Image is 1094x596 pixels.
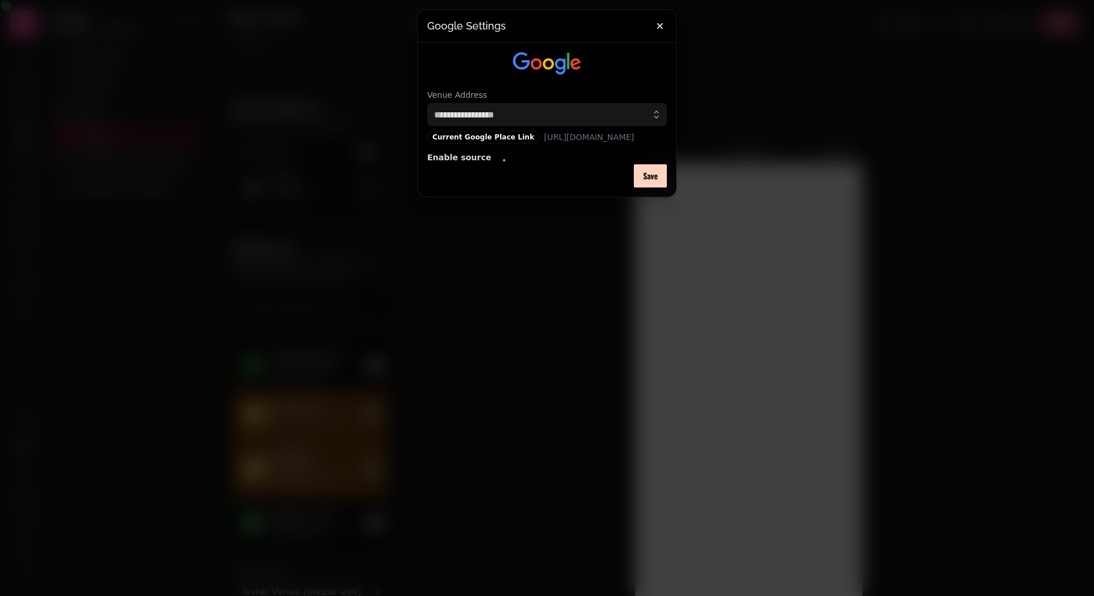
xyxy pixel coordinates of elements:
[427,152,491,164] label: Enable source
[634,164,667,187] button: Save
[427,89,667,101] label: Venue Address
[643,172,658,180] span: Save
[544,131,634,143] span: [URL][DOMAIN_NAME]
[427,19,667,33] h3: google Settings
